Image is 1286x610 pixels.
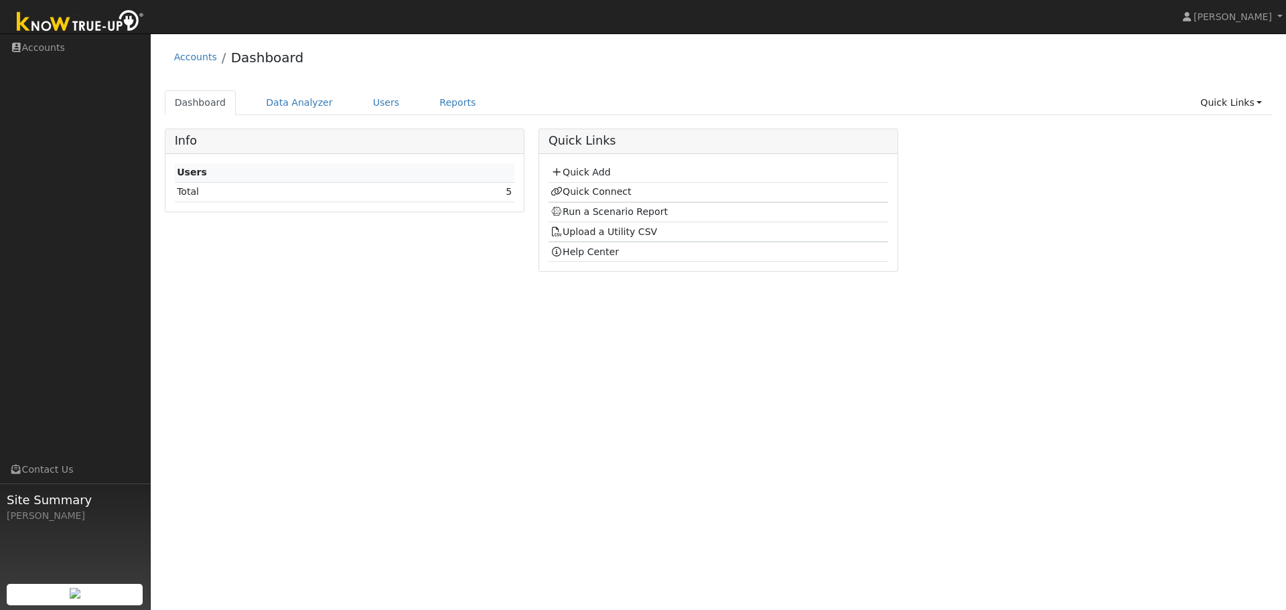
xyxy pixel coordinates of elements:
a: Users [363,90,410,115]
a: Accounts [174,52,217,62]
a: Reports [429,90,486,115]
a: Data Analyzer [256,90,343,115]
span: [PERSON_NAME] [1194,11,1272,22]
a: Dashboard [231,50,304,66]
a: Quick Links [1190,90,1272,115]
img: retrieve [70,588,80,599]
div: [PERSON_NAME] [7,509,143,523]
span: Site Summary [7,491,143,509]
a: Dashboard [165,90,236,115]
img: Know True-Up [10,7,151,37]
